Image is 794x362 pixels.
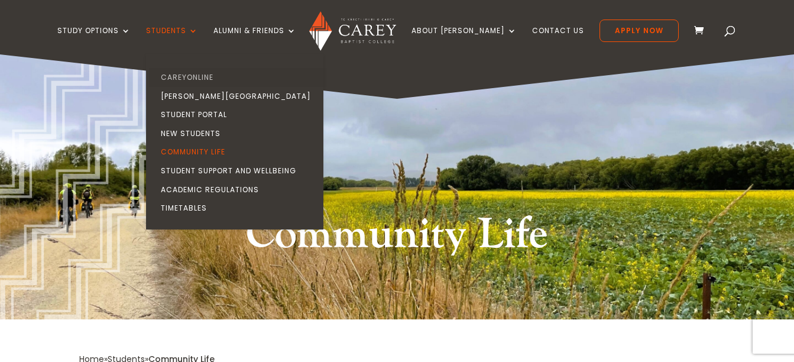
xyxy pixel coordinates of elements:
[532,27,584,54] a: Contact Us
[146,27,198,54] a: Students
[213,27,296,54] a: Alumni & Friends
[149,124,326,143] a: New Students
[149,199,326,218] a: Timetables
[175,207,618,269] h1: Community Life
[599,20,679,42] a: Apply Now
[57,27,131,54] a: Study Options
[149,143,326,161] a: Community Life
[149,105,326,124] a: Student Portal
[149,68,326,87] a: CareyOnline
[149,87,326,106] a: [PERSON_NAME][GEOGRAPHIC_DATA]
[309,11,396,51] img: Carey Baptist College
[411,27,517,54] a: About [PERSON_NAME]
[149,180,326,199] a: Academic Regulations
[149,161,326,180] a: Student Support and Wellbeing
